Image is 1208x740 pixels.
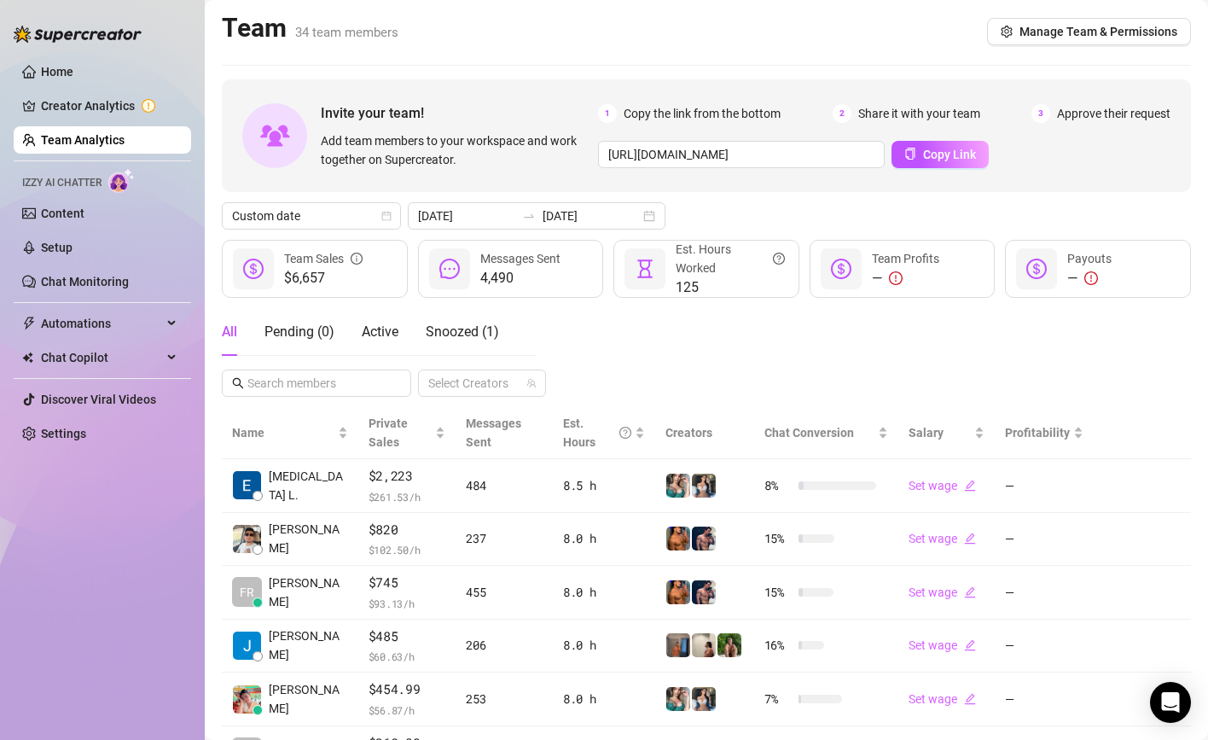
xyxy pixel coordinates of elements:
[764,426,854,440] span: Chat Conversion
[233,471,261,499] img: Exon Locsin
[243,259,264,279] span: dollar-circle
[995,620,1094,673] td: —
[295,25,398,40] span: 34 team members
[369,573,446,593] span: $745
[269,520,348,557] span: [PERSON_NAME]
[233,685,261,714] img: Aira Marie
[676,240,785,277] div: Est. Hours Worked
[418,207,515,225] input: Start date
[889,271,903,285] span: exclamation-circle
[858,104,980,123] span: Share it with your team
[543,207,640,225] input: End date
[964,480,976,492] span: edit
[247,374,387,393] input: Search members
[872,268,939,288] div: —
[964,639,976,651] span: edit
[563,529,645,548] div: 8.0 h
[619,414,631,452] span: question-circle
[466,583,542,602] div: 455
[222,407,358,459] th: Name
[41,207,84,220] a: Content
[692,474,716,498] img: Katy
[1084,271,1098,285] span: exclamation-circle
[563,583,645,602] div: 8.0 h
[369,626,446,647] span: $485
[351,249,363,268] span: info-circle
[1001,26,1013,38] span: setting
[717,633,741,657] img: Nathaniel
[321,131,591,169] span: Add team members to your workspace and work together on Supercreator.
[369,541,446,558] span: $ 102.50 /h
[692,687,716,711] img: Katy
[563,476,645,495] div: 8.5 h
[635,259,655,279] span: hourglass
[240,583,254,602] span: FR
[362,323,398,340] span: Active
[764,690,792,708] span: 7 %
[666,474,690,498] img: Zaddy
[233,525,261,553] img: Rick Gino Tarce…
[1150,682,1191,723] div: Open Intercom Messenger
[232,377,244,389] span: search
[666,687,690,711] img: Zaddy
[1057,104,1170,123] span: Approve their request
[676,277,785,298] span: 125
[233,632,261,660] img: Rupert T.
[909,426,944,440] span: Salary
[909,586,976,599] a: Set wageedit
[439,259,460,279] span: message
[831,259,851,279] span: dollar-circle
[773,240,785,277] span: question-circle
[369,417,408,449] span: Private Sales
[480,268,560,288] span: 4,490
[466,636,542,655] div: 206
[909,479,976,492] a: Set wageedit
[563,414,631,452] div: Est. Hours
[466,476,542,495] div: 484
[987,18,1191,45] button: Manage Team & Permissions
[909,638,976,652] a: Set wageedit
[526,378,537,388] span: team
[1067,252,1112,265] span: Payouts
[624,104,781,123] span: Copy the link from the bottom
[41,133,125,147] a: Team Analytics
[466,529,542,548] div: 237
[995,513,1094,567] td: —
[269,680,348,718] span: [PERSON_NAME]
[692,527,716,551] img: Axel
[1067,268,1112,288] div: —
[764,583,792,602] span: 15 %
[995,459,1094,513] td: —
[369,520,446,540] span: $820
[480,252,560,265] span: Messages Sent
[964,586,976,598] span: edit
[22,352,33,364] img: Chat Copilot
[964,533,976,545] span: edit
[232,203,391,229] span: Custom date
[426,323,499,340] span: Snoozed ( 1 )
[872,252,939,265] span: Team Profits
[692,633,716,657] img: Ralphy
[22,317,36,330] span: thunderbolt
[1019,25,1177,38] span: Manage Team & Permissions
[41,275,129,288] a: Chat Monitoring
[232,423,334,442] span: Name
[891,141,989,168] button: Copy Link
[655,407,754,459] th: Creators
[41,310,162,337] span: Automations
[108,168,135,193] img: AI Chatter
[1026,259,1047,279] span: dollar-circle
[563,636,645,655] div: 8.0 h
[466,417,521,449] span: Messages Sent
[41,241,73,254] a: Setup
[764,529,792,548] span: 15 %
[321,102,598,124] span: Invite your team!
[909,692,976,706] a: Set wageedit
[904,148,916,160] span: copy
[284,249,363,268] div: Team Sales
[41,65,73,79] a: Home
[764,636,792,655] span: 16 %
[692,580,716,604] img: Axel
[369,648,446,665] span: $ 60.63 /h
[666,633,690,657] img: Wayne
